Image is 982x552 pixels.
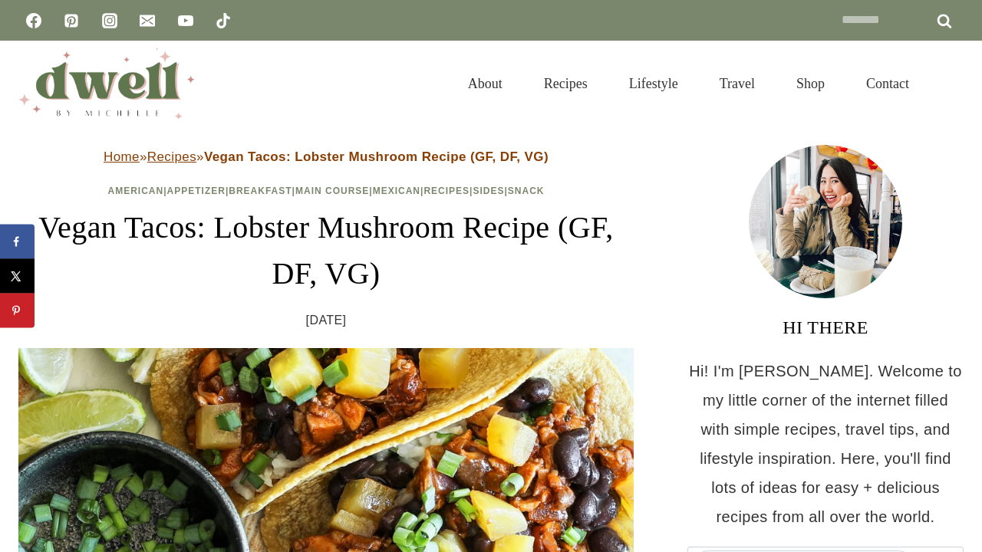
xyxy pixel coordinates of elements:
a: YouTube [170,5,201,36]
a: Shop [776,57,845,110]
img: DWELL by michelle [18,48,195,119]
span: » » [104,149,549,164]
a: Mexican [373,186,420,196]
h1: Vegan Tacos: Lobster Mushroom Recipe (GF, DF, VG) [18,205,634,297]
a: Instagram [94,5,125,36]
button: View Search Form [938,71,964,97]
a: Pinterest [56,5,87,36]
a: Snack [508,186,545,196]
span: | | | | | | | [108,186,545,196]
h3: HI THERE [687,314,964,341]
a: About [447,57,523,110]
nav: Primary Navigation [447,57,930,110]
p: Hi! I'm [PERSON_NAME]. Welcome to my little corner of the internet filled with simple recipes, tr... [687,356,964,531]
a: Appetizer [167,186,226,196]
a: Recipes [147,149,196,164]
a: TikTok [208,5,239,36]
a: Main Course [295,186,369,196]
a: Recipes [523,57,608,110]
a: Recipes [423,186,470,196]
strong: Vegan Tacos: Lobster Mushroom Recipe (GF, DF, VG) [204,149,549,164]
a: Facebook [18,5,49,36]
a: American [108,186,164,196]
time: [DATE] [306,309,347,332]
a: Travel [699,57,776,110]
a: Home [104,149,140,164]
a: Email [132,5,163,36]
a: Sides [473,186,504,196]
a: Lifestyle [608,57,699,110]
a: Contact [845,57,930,110]
a: Breakfast [229,186,292,196]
